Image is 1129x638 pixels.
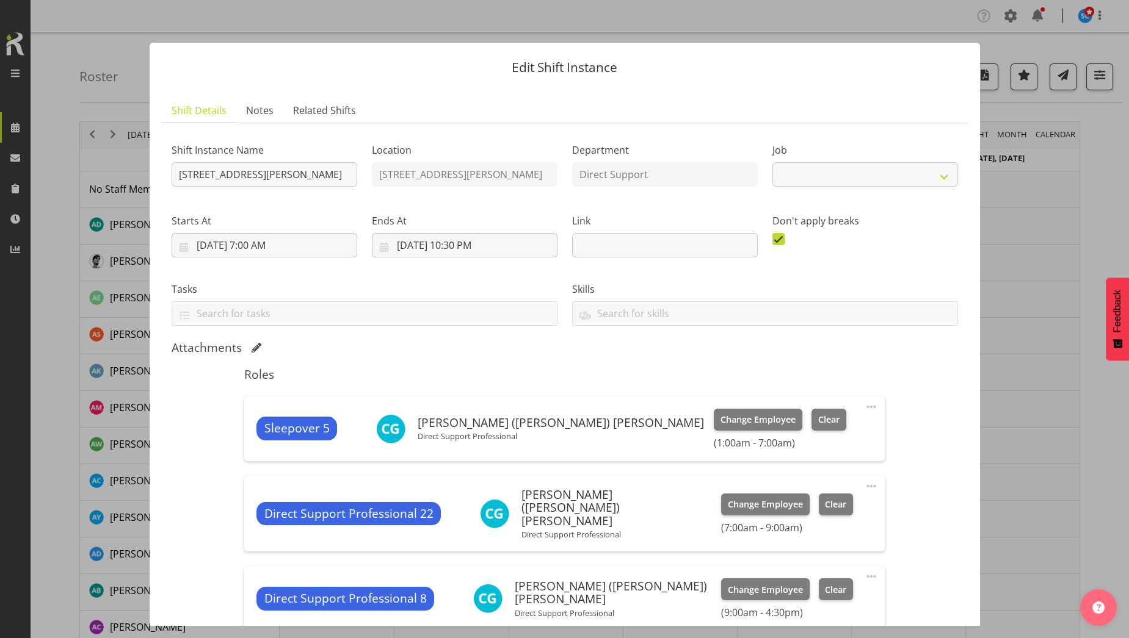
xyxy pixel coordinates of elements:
[172,282,557,296] label: Tasks
[728,498,803,511] span: Change Employee
[172,304,557,323] input: Search for tasks
[480,499,509,528] img: chrissy-gabriels8928.jpg
[264,505,434,523] span: Direct Support Professional 22
[1106,278,1129,360] button: Feedback - Show survey
[515,579,711,606] h6: [PERSON_NAME] ([PERSON_NAME]) [PERSON_NAME]
[172,162,357,187] input: Shift Instance Name
[825,498,846,511] span: Clear
[1092,601,1105,614] img: help-xxl-2.png
[244,367,885,382] h5: Roles
[515,608,711,618] p: Direct Support Professional
[172,143,357,157] label: Shift Instance Name
[372,213,557,228] label: Ends At
[721,578,810,600] button: Change Employee
[418,431,704,441] p: Direct Support Professional
[376,414,405,443] img: chrissy-gabriels8928.jpg
[521,529,711,539] p: Direct Support Professional
[162,61,968,74] p: Edit Shift Instance
[772,213,958,228] label: Don't apply breaks
[721,493,810,515] button: Change Employee
[721,606,853,618] h6: (9:00am - 4:30pm)
[811,409,846,431] button: Clear
[172,233,357,257] input: Click to select...
[1112,290,1123,332] span: Feedback
[246,103,274,118] span: Notes
[293,103,356,118] span: Related Shifts
[172,340,242,355] h5: Attachments
[473,584,503,613] img: chrissy-gabriels8928.jpg
[521,488,711,528] h6: [PERSON_NAME] ([PERSON_NAME]) [PERSON_NAME]
[818,413,840,426] span: Clear
[172,103,227,118] span: Shift Details
[573,304,957,323] input: Search for skills
[172,213,357,228] label: Starts At
[372,143,557,157] label: Location
[714,409,802,431] button: Change Employee
[418,416,704,429] h6: [PERSON_NAME] ([PERSON_NAME]) [PERSON_NAME]
[721,522,853,534] h6: (7:00am - 9:00am)
[572,143,758,157] label: Department
[714,437,846,449] h6: (1:00am - 7:00am)
[728,583,803,597] span: Change Employee
[264,590,427,608] span: Direct Support Professional 8
[721,413,796,426] span: Change Employee
[264,420,330,437] span: Sleepover 5
[825,583,846,597] span: Clear
[572,282,958,296] label: Skills
[772,143,958,157] label: Job
[819,578,854,600] button: Clear
[572,213,758,228] label: Link
[819,493,854,515] button: Clear
[372,233,557,257] input: Click to select...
